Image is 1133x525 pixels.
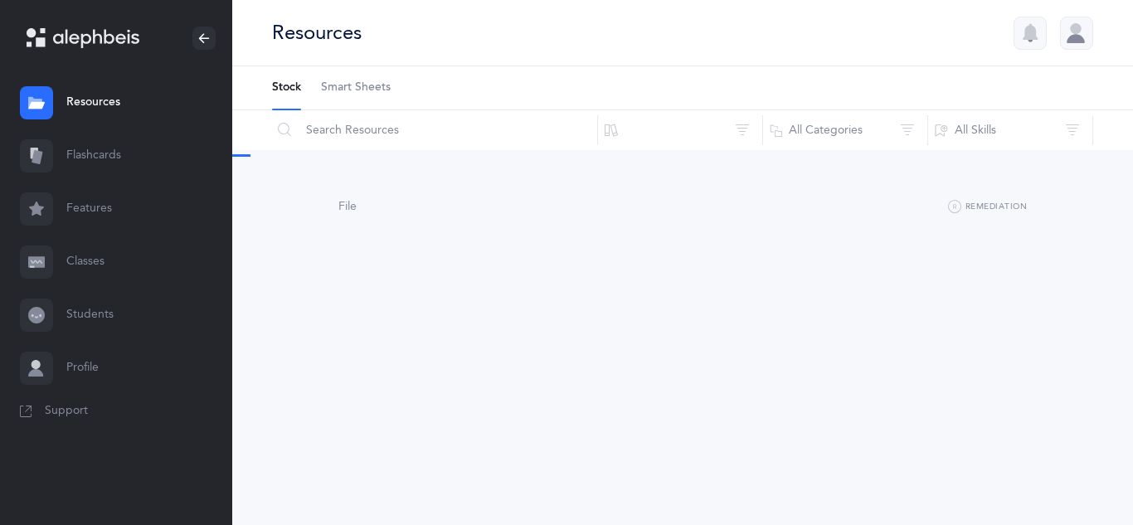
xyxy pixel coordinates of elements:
button: Remediation [948,197,1027,217]
button: All Categories [762,110,928,150]
span: File [338,200,357,213]
span: Smart Sheets [321,80,391,96]
span: Support [45,403,88,420]
div: Resources [272,19,362,46]
input: Search Resources [271,110,598,150]
button: All Skills [927,110,1093,150]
